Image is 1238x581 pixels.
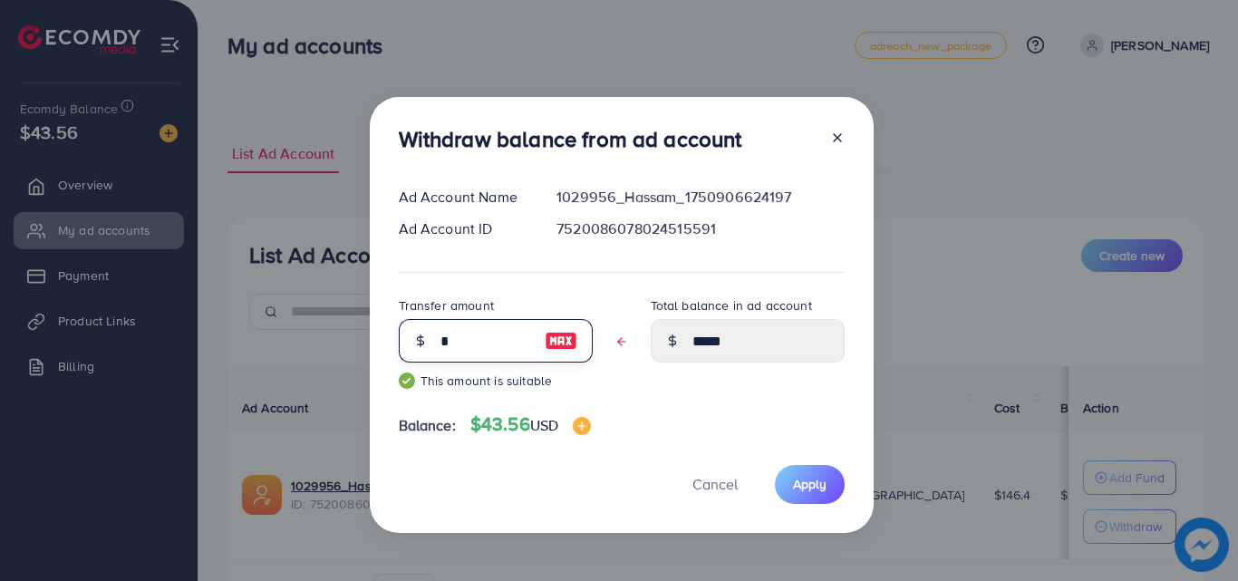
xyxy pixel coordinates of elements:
span: USD [530,415,558,435]
button: Cancel [670,465,760,504]
span: Balance: [399,415,456,436]
img: guide [399,373,415,389]
label: Transfer amount [399,296,494,315]
span: Apply [793,475,827,493]
div: Ad Account Name [384,187,543,208]
div: Ad Account ID [384,218,543,239]
img: image [545,330,577,352]
div: 1029956_Hassam_1750906624197 [542,187,858,208]
button: Apply [775,465,845,504]
h4: $43.56 [470,413,591,436]
span: Cancel [692,474,738,494]
h3: Withdraw balance from ad account [399,126,742,152]
div: 7520086078024515591 [542,218,858,239]
img: image [573,417,591,435]
small: This amount is suitable [399,372,593,390]
label: Total balance in ad account [651,296,812,315]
